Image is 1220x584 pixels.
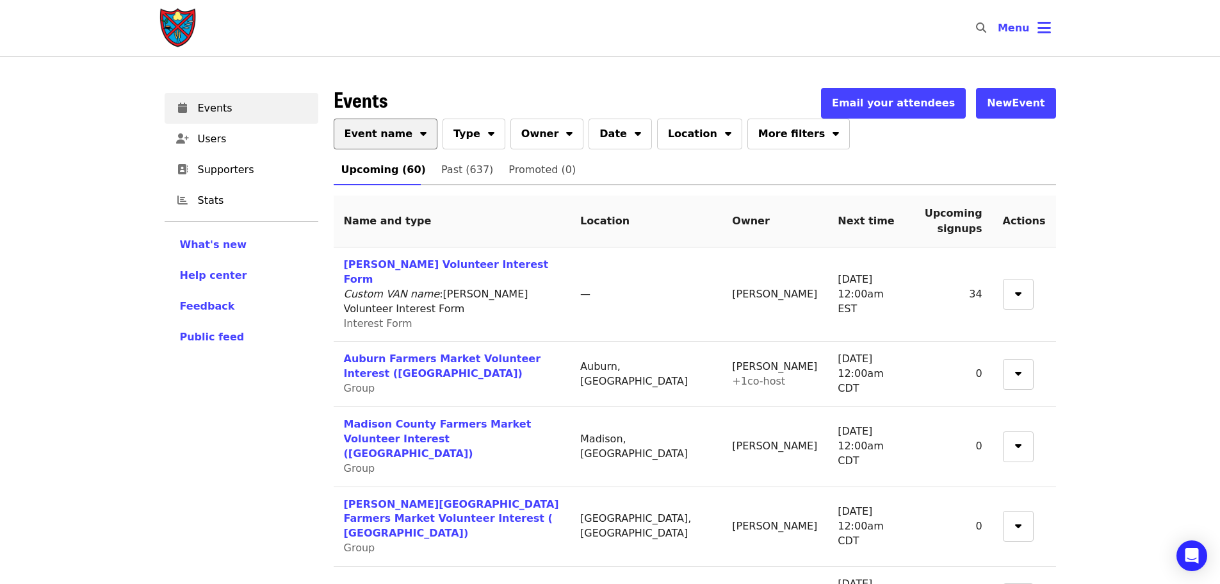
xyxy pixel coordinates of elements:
i: Custom VAN name [344,288,440,300]
button: Email your attendees [821,88,966,119]
a: Upcoming (60) [334,154,434,185]
span: Events [334,84,387,114]
span: Owner [521,126,559,142]
i: chart-bar icon [177,194,188,206]
i: sort-down icon [1015,365,1021,378]
i: address-book icon [177,163,188,176]
div: + 1 co-host [732,374,817,389]
td: [DATE] 12:00am EST [827,247,914,342]
span: Past (637) [441,161,493,179]
a: Madison County Farmers Market Volunteer Interest ([GEOGRAPHIC_DATA]) [344,418,532,460]
span: Menu [998,22,1030,34]
div: 0 [925,367,982,381]
div: 34 [925,287,982,302]
span: Events [198,101,308,116]
a: Events [165,93,318,124]
i: sort-down icon [635,126,641,138]
button: Type [443,119,505,149]
td: [PERSON_NAME] [722,342,827,407]
span: Stats [198,193,308,208]
span: More filters [758,126,825,142]
i: bars icon [1037,19,1051,37]
td: [DATE] 12:00am CDT [827,407,914,487]
i: search icon [976,22,986,34]
td: [DATE] 12:00am CDT [827,342,914,407]
a: Auburn Farmers Market Volunteer Interest ([GEOGRAPHIC_DATA]) [344,353,541,380]
div: Auburn, [GEOGRAPHIC_DATA] [580,360,712,389]
span: Interest Form [344,317,412,330]
th: Actions [993,196,1056,247]
i: sort-down icon [833,126,839,138]
th: Owner [722,196,827,247]
span: Public feed [180,331,245,343]
th: Next time [827,196,914,247]
span: Promoted (0) [508,161,576,179]
button: Feedback [180,299,235,314]
i: sort-down icon [1015,286,1021,298]
img: Society of St. Andrew - Home [159,8,198,49]
span: Date [599,126,627,142]
td: [PERSON_NAME] [722,407,827,487]
span: Supporters [198,162,308,178]
button: Location [657,119,742,149]
span: Users [198,131,308,147]
i: sort-down icon [725,126,731,138]
i: sort-down icon [1015,518,1021,530]
a: Stats [165,185,318,216]
a: Promoted (0) [501,154,583,185]
div: Madison, [GEOGRAPHIC_DATA] [580,432,712,462]
i: user-plus icon [176,133,189,145]
td: [PERSON_NAME] [722,247,827,342]
button: Toggle account menu [988,13,1061,44]
span: What's new [180,238,247,251]
td: [DATE] 12:00am CDT [827,487,914,567]
span: Event name [345,126,413,142]
a: Help center [180,268,303,283]
div: Open Intercom Messenger [1176,540,1207,571]
a: What's new [180,237,303,253]
th: Location [570,196,722,247]
span: Location [668,126,717,142]
th: Name and type [334,196,571,247]
button: NewEvent [976,88,1055,119]
button: Date [589,119,652,149]
a: [PERSON_NAME] Volunteer Interest Form [344,258,549,285]
i: calendar icon [178,102,187,114]
span: Type [453,126,480,142]
a: Users [165,124,318,154]
button: Event name [334,119,438,149]
div: 0 [925,519,982,534]
i: sort-down icon [420,126,427,138]
span: Help center [180,269,247,281]
i: sort-down icon [488,126,494,138]
div: — [580,287,712,302]
span: Group [344,382,375,394]
button: More filters [747,119,850,149]
a: Public feed [180,330,303,345]
a: [PERSON_NAME][GEOGRAPHIC_DATA] Farmers Market Volunteer Interest ( [GEOGRAPHIC_DATA]) [344,498,559,540]
button: Owner [510,119,584,149]
i: sort-down icon [566,126,573,138]
div: 0 [925,439,982,454]
a: Past (637) [434,154,501,185]
a: Supporters [165,154,318,185]
div: [GEOGRAPHIC_DATA], [GEOGRAPHIC_DATA] [580,512,712,541]
td: : [PERSON_NAME] Volunteer Interest Form [334,247,571,342]
i: sort-down icon [1015,438,1021,450]
span: Upcoming signups [925,207,982,235]
input: Search [994,13,1004,44]
span: Upcoming (60) [341,161,426,179]
span: Group [344,462,375,474]
span: Group [344,542,375,554]
td: [PERSON_NAME] [722,487,827,567]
